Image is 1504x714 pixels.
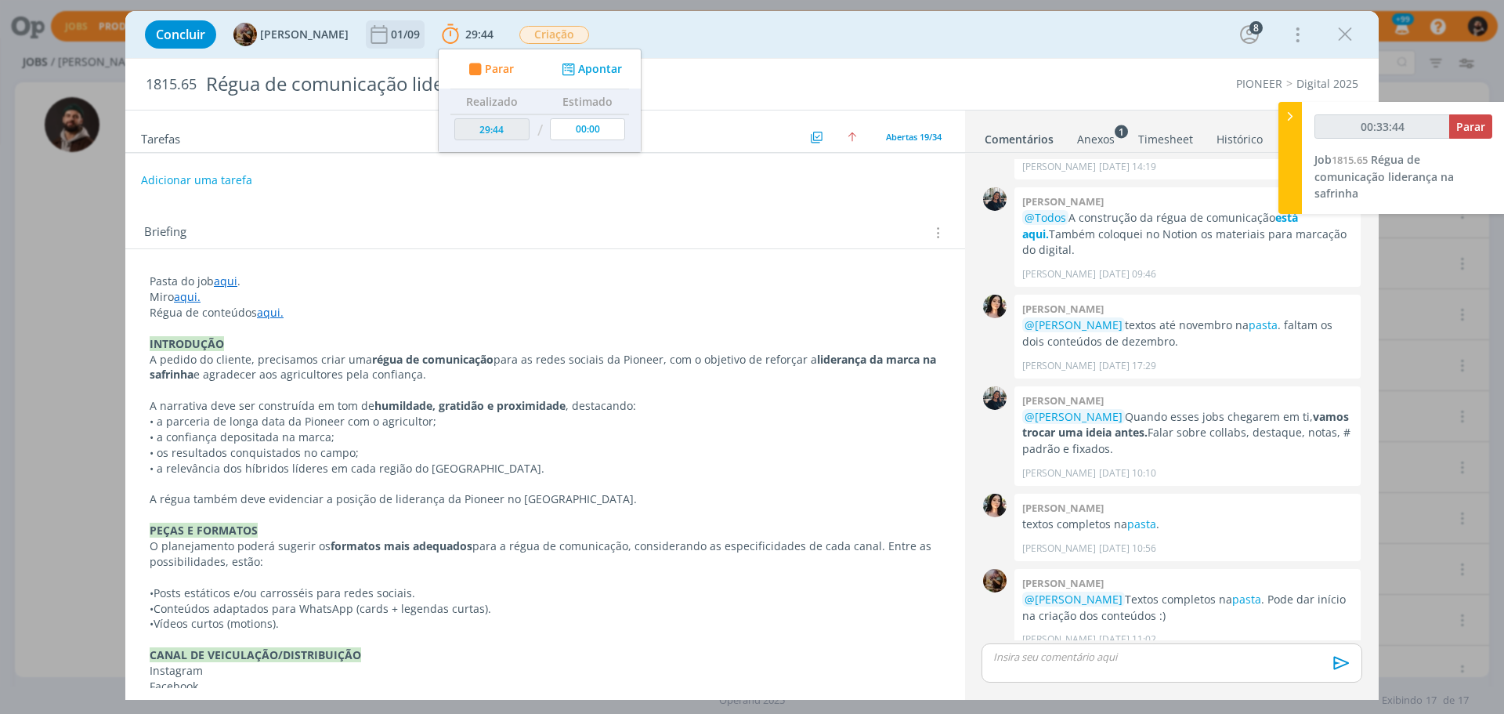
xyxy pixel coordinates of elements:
[1232,592,1261,607] a: pasta
[1237,22,1262,47] button: 8
[1249,317,1278,332] a: pasta
[1022,501,1104,515] b: [PERSON_NAME]
[546,89,629,114] th: Estimado
[1099,542,1156,556] span: [DATE] 10:56
[1025,210,1066,225] span: @Todos
[438,49,642,153] ul: 29:44
[1249,21,1263,34] div: 8
[519,25,590,45] button: Criação
[1022,267,1096,281] p: [PERSON_NAME]
[1314,152,1454,201] a: Job1815.65Régua de comunicação liderança na safrinha
[1025,317,1123,332] span: @[PERSON_NAME]
[174,289,201,304] a: aqui.
[374,398,566,413] strong: humildade, gratidão e proximidade
[519,26,589,44] span: Criação
[1022,542,1096,556] p: [PERSON_NAME]
[150,414,941,429] p: • a parceria de longa data da Pioneer com o agricultor;
[1025,592,1123,607] span: @[PERSON_NAME]
[150,461,941,477] p: • a relevância dos híbridos líderes em cada região do [GEOGRAPHIC_DATA].
[465,27,493,42] span: 29:44
[1077,132,1115,147] div: Anexos
[1236,76,1282,91] a: PIONEER
[1022,409,1349,440] strong: vamos trocar uma ideia antes.
[983,494,1007,517] img: T
[331,538,472,553] strong: formatos mais adequados
[983,187,1007,211] img: M
[150,429,941,445] p: • a confiança depositada na marca;
[1022,516,1353,532] p: textos completos na .
[1025,409,1123,424] span: @[PERSON_NAME]
[1099,632,1156,647] span: [DATE] 11:02
[150,445,941,461] p: • os resultados conquistados no campo;
[150,601,154,616] span: •
[150,585,154,600] span: •
[144,223,186,243] span: Briefing
[1216,125,1264,147] a: Histórico
[146,76,197,93] span: 1815.65
[150,523,258,538] strong: PEÇAS E FORMATOS
[1022,317,1353,350] p: textos até novembro na . faltam os dois conteúdos de dezembro.
[1099,359,1156,373] span: [DATE] 17:29
[983,569,1007,593] img: A
[450,89,533,114] th: Realizado
[1022,409,1353,457] p: Quando esses jobs chegarem em ti, Falar sobre collabs, destaque, notas, # padrão e fixados.
[1296,76,1358,91] a: Digital 2025
[1022,210,1353,258] p: A construção da régua de comunicação Também coloquei no Notion os materiais para marcação do digi...
[150,616,154,631] span: •
[1022,359,1096,373] p: [PERSON_NAME]
[150,274,941,289] p: Pasta do job .
[150,538,941,570] p: O planejamento poderá sugerir os para a régua de comunicação, considerando as especificidades de ...
[983,386,1007,410] img: M
[372,352,493,367] strong: régua de comunicação
[438,22,497,47] button: 29:44
[150,336,224,351] strong: INTRODUÇÃO
[140,166,253,194] button: Adicionar uma tarefa
[145,20,216,49] button: Concluir
[1022,210,1298,241] a: está aqui.
[260,29,349,40] span: [PERSON_NAME]
[1022,302,1104,316] b: [PERSON_NAME]
[1099,466,1156,480] span: [DATE] 10:10
[257,305,284,320] a: aqui.
[485,63,514,74] span: Parar
[983,295,1007,318] img: T
[150,289,941,305] p: Miro
[200,65,847,103] div: Régua de comunicação liderança na safrinha
[464,61,514,78] button: Parar
[1022,632,1096,647] p: [PERSON_NAME]
[1449,114,1492,139] button: Parar
[1022,466,1096,480] p: [PERSON_NAME]
[150,352,941,383] p: A pedido do cliente, precisamos criar uma para as redes sociais da Pioneer, com o objetivo de ref...
[150,305,941,321] p: Régua de conteúdos
[1022,576,1104,590] b: [PERSON_NAME]
[848,132,857,142] img: arrow-up.svg
[150,616,941,632] p: Vídeos curtos (motions).
[1115,125,1128,138] sup: 1
[150,585,941,601] p: Posts estáticos e/ou carrosséis para redes sociais.
[1456,119,1485,134] span: Parar
[150,601,941,617] p: Conteúdos adaptados para WhatsApp (cards + legendas curtas).
[533,114,547,147] td: /
[1022,592,1353,624] p: Textos completos na . Pode dar início na criação dos conteúdos :)
[150,647,361,662] strong: CANAL DE VEICULAÇÃO/DISTRIBUIÇÃO
[141,128,180,147] span: Tarefas
[125,11,1379,700] div: dialog
[984,125,1054,147] a: Comentários
[214,274,237,288] a: aqui
[150,663,203,678] span: Instagram
[150,398,941,414] p: A narrativa deve ser construída em tom de , destacando:
[1099,267,1156,281] span: [DATE] 09:46
[1022,194,1104,208] b: [PERSON_NAME]
[233,23,257,46] img: A
[1022,393,1104,408] b: [PERSON_NAME]
[391,29,423,40] div: 01/09
[233,23,349,46] button: A[PERSON_NAME]
[1137,125,1194,147] a: Timesheet
[1314,152,1454,201] span: Régua de comunicação liderança na safrinha
[1022,160,1096,174] p: [PERSON_NAME]
[886,131,942,143] span: Abertas 19/34
[1332,153,1368,167] span: 1815.65
[156,28,205,41] span: Concluir
[150,679,198,694] span: Facebook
